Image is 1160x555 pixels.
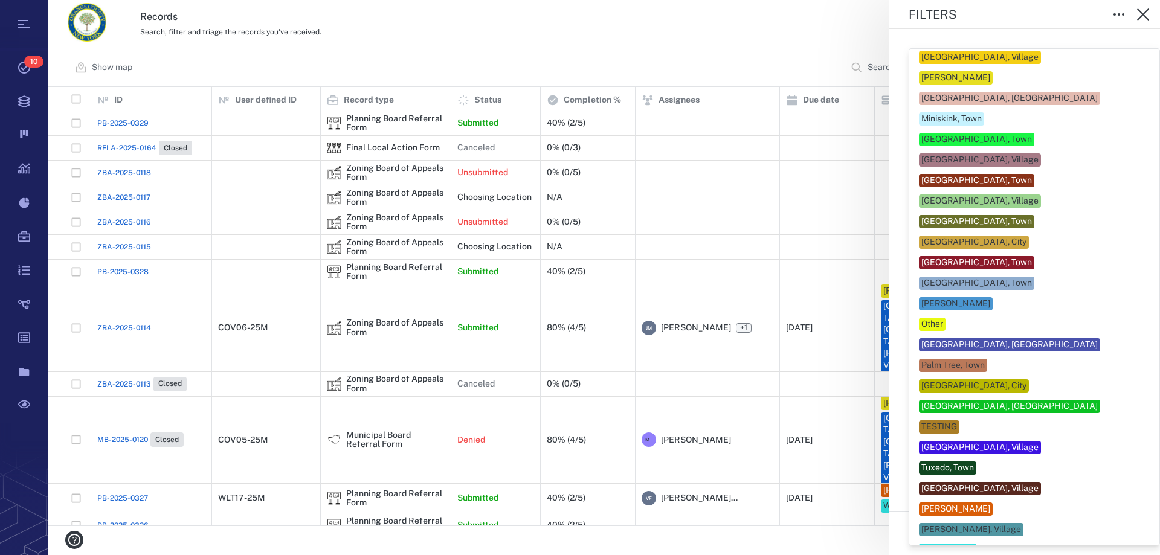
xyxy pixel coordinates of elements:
div: [GEOGRAPHIC_DATA], [GEOGRAPHIC_DATA] [921,400,1098,412]
div: [GEOGRAPHIC_DATA], Town [921,257,1032,269]
div: [PERSON_NAME] [921,503,990,515]
div: [GEOGRAPHIC_DATA], Village [921,441,1039,454]
div: [PERSON_NAME], Village [921,524,1021,536]
div: [GEOGRAPHIC_DATA], Village [921,483,1039,495]
div: [GEOGRAPHIC_DATA], Town [921,175,1032,187]
div: TESTING [921,421,957,433]
div: Tuxedo, Town [921,462,974,474]
div: [GEOGRAPHIC_DATA], City [921,380,1026,392]
div: Palm Tree, Town [921,359,985,371]
div: [GEOGRAPHIC_DATA], Village [921,51,1039,63]
div: Miniskink, Town [921,113,982,125]
div: [GEOGRAPHIC_DATA], Town [921,277,1032,289]
div: Other [921,318,943,330]
div: [GEOGRAPHIC_DATA], [GEOGRAPHIC_DATA] [921,339,1098,351]
div: [PERSON_NAME] [921,298,990,310]
div: [PERSON_NAME] [921,72,990,84]
div: [GEOGRAPHIC_DATA], Village [921,195,1039,207]
div: [GEOGRAPHIC_DATA], City [921,236,1026,248]
div: [GEOGRAPHIC_DATA], Village [921,154,1039,166]
div: [GEOGRAPHIC_DATA], Town [921,216,1032,228]
div: [GEOGRAPHIC_DATA], Town [921,133,1032,146]
span: Help [27,8,52,19]
div: [GEOGRAPHIC_DATA], [GEOGRAPHIC_DATA] [921,92,1098,104]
